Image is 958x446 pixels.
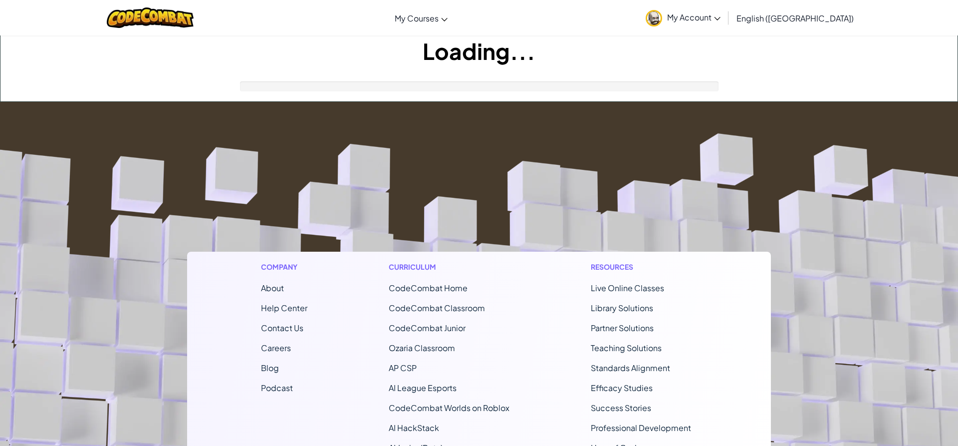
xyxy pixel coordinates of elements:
[261,383,293,393] a: Podcast
[591,343,662,353] a: Teaching Solutions
[261,283,284,293] a: About
[389,262,509,272] h1: Curriculum
[731,4,859,31] a: English ([GEOGRAPHIC_DATA])
[0,35,958,66] h1: Loading...
[389,303,485,313] a: CodeCombat Classroom
[261,262,307,272] h1: Company
[395,13,439,23] span: My Courses
[667,12,720,22] span: My Account
[390,4,453,31] a: My Courses
[261,363,279,373] a: Blog
[591,403,651,413] a: Success Stories
[389,323,466,333] a: CodeCombat Junior
[736,13,854,23] span: English ([GEOGRAPHIC_DATA])
[389,423,439,433] a: AI HackStack
[389,363,417,373] a: AP CSP
[591,363,670,373] a: Standards Alignment
[591,262,697,272] h1: Resources
[646,10,662,26] img: avatar
[591,323,654,333] a: Partner Solutions
[261,343,291,353] a: Careers
[261,323,303,333] span: Contact Us
[389,343,455,353] a: Ozaria Classroom
[641,2,725,33] a: My Account
[591,423,691,433] a: Professional Development
[107,7,194,28] img: CodeCombat logo
[389,383,457,393] a: AI League Esports
[591,383,653,393] a: Efficacy Studies
[591,283,664,293] a: Live Online Classes
[261,303,307,313] a: Help Center
[389,403,509,413] a: CodeCombat Worlds on Roblox
[389,283,468,293] span: CodeCombat Home
[591,303,653,313] a: Library Solutions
